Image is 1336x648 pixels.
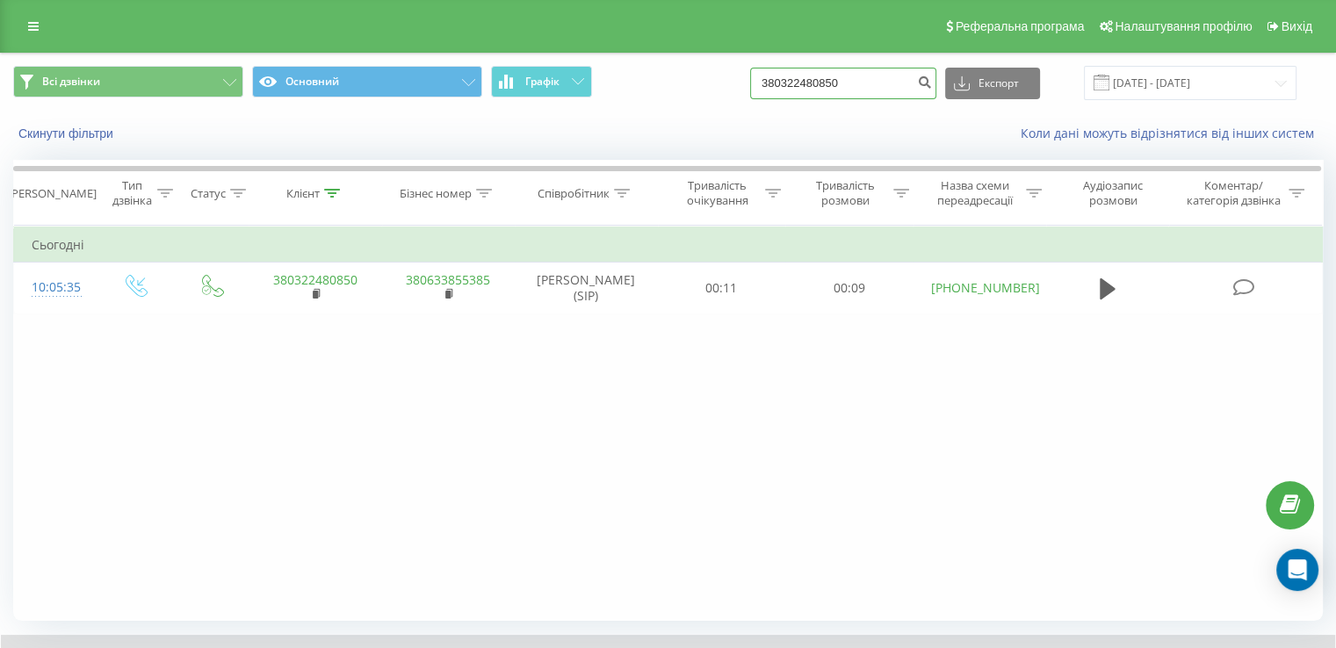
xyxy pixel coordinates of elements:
div: Статус [191,186,226,201]
span: Всі дзвінки [42,75,100,89]
div: Назва схеми переадресації [929,178,1022,208]
button: Основний [252,66,482,97]
div: Тривалість очікування [674,178,762,208]
button: Графік [491,66,592,97]
button: Скинути фільтри [13,126,122,141]
div: Бізнес номер [400,186,472,201]
div: Співробітник [538,186,610,201]
div: 10:05:35 [32,270,78,305]
a: Коли дані можуть відрізнятися вiд інших систем [1021,125,1323,141]
div: Тип дзвінка [111,178,152,208]
td: [PERSON_NAME] (SIP) [515,263,658,313]
a: 380633855385 [406,271,490,288]
td: 00:11 [658,263,785,313]
input: Пошук за номером [750,68,936,99]
a: 380322480850 [273,271,357,288]
a: [PHONE_NUMBER] [930,279,1039,296]
button: Всі дзвінки [13,66,243,97]
span: Реферальна програма [956,19,1085,33]
span: Вихід [1282,19,1312,33]
div: Open Intercom Messenger [1276,549,1318,591]
div: Коментар/категорія дзвінка [1181,178,1284,208]
span: Графік [525,76,560,88]
div: Клієнт [286,186,320,201]
td: Сьогодні [14,227,1323,263]
span: Налаштування профілю [1115,19,1252,33]
div: Тривалість розмови [801,178,889,208]
button: Експорт [945,68,1040,99]
td: 00:09 [785,263,913,313]
div: [PERSON_NAME] [8,186,97,201]
div: Аудіозапис розмови [1062,178,1165,208]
